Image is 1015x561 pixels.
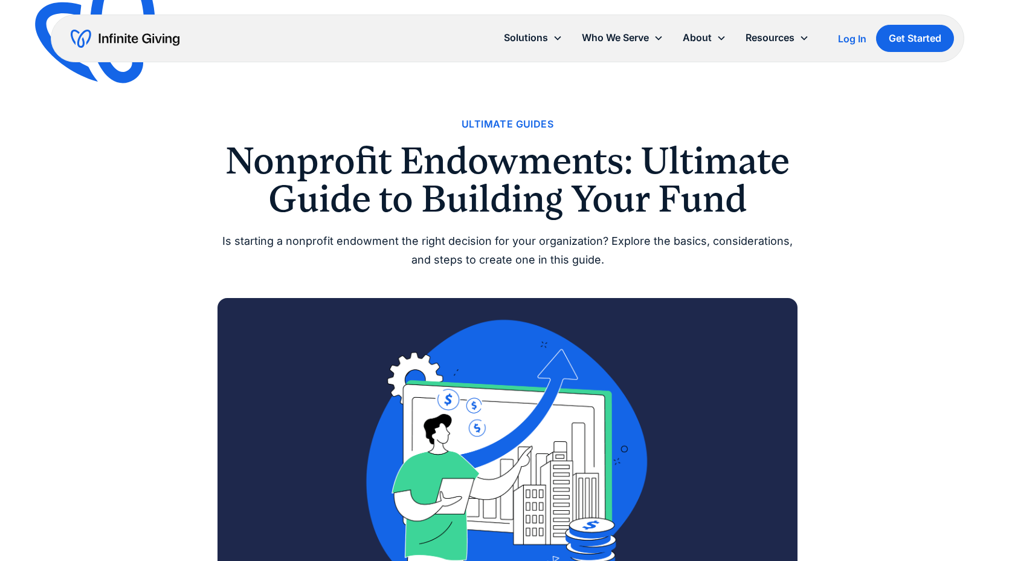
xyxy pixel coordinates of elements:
[71,29,179,48] a: home
[736,25,819,51] div: Resources
[504,30,548,46] div: Solutions
[217,142,797,218] h1: Nonprofit Endowments: Ultimate Guide to Building Your Fund
[494,25,572,51] div: Solutions
[746,30,794,46] div: Resources
[838,34,866,44] div: Log In
[217,232,797,269] div: Is starting a nonprofit endowment the right decision for your organization? Explore the basics, c...
[582,30,649,46] div: Who We Serve
[876,25,954,52] a: Get Started
[673,25,736,51] div: About
[683,30,712,46] div: About
[462,116,553,132] a: Ultimate Guides
[572,25,673,51] div: Who We Serve
[838,31,866,46] a: Log In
